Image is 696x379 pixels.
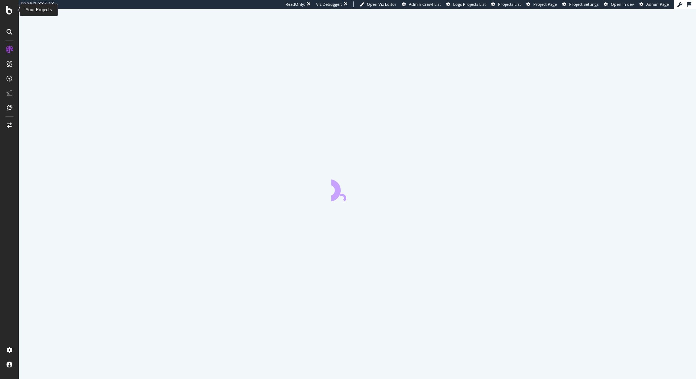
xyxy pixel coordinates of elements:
[646,1,669,7] span: Admin Page
[316,1,342,7] div: Viz Debugger:
[360,1,397,7] a: Open Viz Editor
[569,1,598,7] span: Project Settings
[498,1,521,7] span: Projects List
[331,175,384,201] div: animation
[446,1,486,7] a: Logs Projects List
[367,1,397,7] span: Open Viz Editor
[409,1,441,7] span: Admin Crawl List
[562,1,598,7] a: Project Settings
[491,1,521,7] a: Projects List
[286,1,305,7] div: ReadOnly:
[611,1,634,7] span: Open in dev
[526,1,557,7] a: Project Page
[26,7,52,13] div: Your Projects
[402,1,441,7] a: Admin Crawl List
[639,1,669,7] a: Admin Page
[604,1,634,7] a: Open in dev
[533,1,557,7] span: Project Page
[453,1,486,7] span: Logs Projects List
